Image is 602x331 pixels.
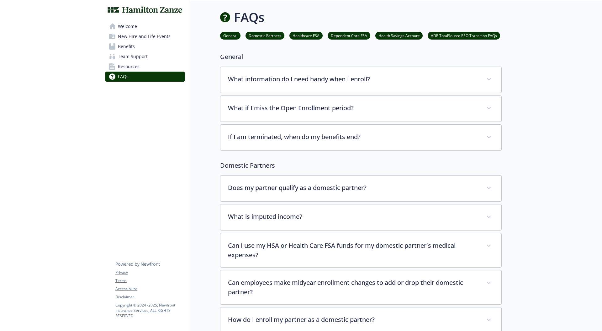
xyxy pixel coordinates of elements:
[105,62,185,72] a: Resources
[105,52,185,62] a: Team Support
[115,270,184,275] a: Privacy
[228,132,479,142] p: If I am terminated, when do my benefits end?
[105,41,185,52] a: Benefits
[220,161,502,170] p: Domestic Partners
[220,32,240,38] a: General
[234,8,264,27] h1: FAQs
[220,67,501,93] div: What information do I need handy when I enroll?
[228,183,479,193] p: Does my partner qualify as a domestic partner?
[118,41,135,52] span: Benefits
[118,72,129,82] span: FAQs
[228,315,479,324] p: How do I enroll my partner as a domestic partner?
[228,278,479,297] p: Can employees make midyear enrollment changes to add or drop their domestic partner?
[220,176,501,201] div: Does my partner qualify as a domestic partner?
[228,103,479,113] p: What if I miss the Open Enrollment period?
[105,21,185,31] a: Welcome
[105,31,185,41] a: New Hire and Life Events
[118,62,140,72] span: Resources
[220,233,501,267] div: Can I use my HSA or Health Care FSA funds for my domestic partner's medical expenses?
[220,270,501,304] div: Can employees make midyear enrollment changes to add or drop their domestic partner?
[328,32,370,38] a: Dependent Care FSA
[428,32,500,38] a: ADP TotalSource PEO Transition FAQs
[115,286,184,292] a: Accessibility
[228,74,479,84] p: What information do I need handy when I enroll?
[228,212,479,221] p: What is imputed income?
[246,32,284,38] a: Domestic Partners
[105,72,185,82] a: FAQs
[220,96,501,122] div: What if I miss the Open Enrollment period?
[375,32,423,38] a: Health Savings Account
[115,294,184,300] a: Disclaimer
[220,204,501,230] div: What is imputed income?
[115,278,184,284] a: Terms
[115,302,184,318] p: Copyright © 2024 - 2025 , Newfront Insurance Services, ALL RIGHTS RESERVED
[118,21,137,31] span: Welcome
[228,241,479,260] p: Can I use my HSA or Health Care FSA funds for my domestic partner's medical expenses?
[220,125,501,150] div: If I am terminated, when do my benefits end?
[289,32,323,38] a: Healthcare FSA
[220,52,502,62] p: General
[118,31,171,41] span: New Hire and Life Events
[118,52,148,62] span: Team Support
